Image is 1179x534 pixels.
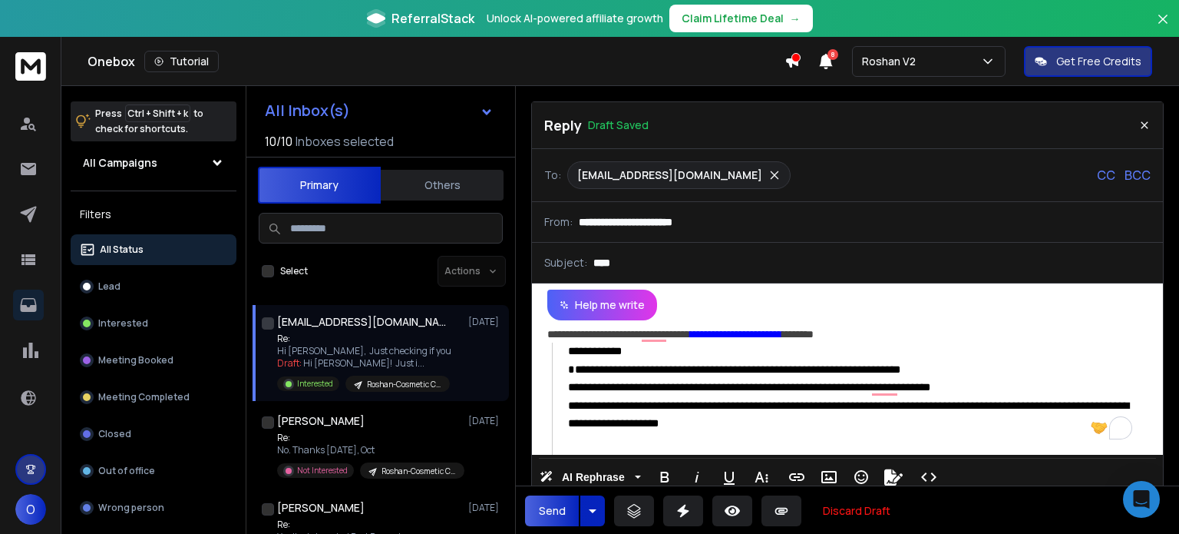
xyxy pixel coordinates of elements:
[862,54,922,69] p: Roshan V2
[468,316,503,328] p: [DATE]
[782,462,811,493] button: Insert Link (Ctrl+K)
[468,415,503,427] p: [DATE]
[544,114,582,136] p: Reply
[277,333,451,345] p: Re:
[381,168,504,202] button: Others
[98,317,148,330] p: Interested
[914,462,943,493] button: Code View
[790,11,801,26] span: →
[303,357,424,370] span: Hi [PERSON_NAME]! Just i ...
[71,345,236,376] button: Meeting Booked
[715,462,744,493] button: Underline (Ctrl+U)
[1153,9,1173,46] button: Close banner
[381,466,455,477] p: Roshan-Cosmetic Clinics -[GEOGRAPHIC_DATA] Leads [DATE]
[544,214,573,230] p: From:
[265,132,292,151] span: 10 / 10
[682,462,712,493] button: Italic (Ctrl+I)
[277,500,365,516] h1: [PERSON_NAME]
[98,280,121,293] p: Lead
[277,432,461,444] p: Re:
[98,465,155,477] p: Out of office
[277,519,450,531] p: Re:
[253,95,506,126] button: All Inbox(s)
[277,413,365,429] h1: [PERSON_NAME]
[71,148,236,178] button: All Campaigns
[277,345,451,357] p: Hi [PERSON_NAME], Just checking if you
[297,378,333,390] p: Interested
[71,308,236,339] button: Interested
[532,320,1159,455] div: To enrich screen reader interactions, please activate Accessibility in Grammarly extension settings
[367,379,441,390] p: Roshan-Cosmetic Clinics -[GEOGRAPHIC_DATA]/[GEOGRAPHIC_DATA]) Leads [DATE]
[650,462,679,493] button: Bold (Ctrl+B)
[1123,481,1160,518] div: Open Intercom Messenger
[547,290,657,320] button: Help me write
[144,51,219,72] button: Tutorial
[811,496,903,526] button: Discard Draft
[100,244,144,256] p: All Status
[15,494,46,525] button: O
[1125,166,1151,184] p: BCC
[879,462,908,493] button: Signature
[544,167,561,183] p: To:
[71,204,236,225] h3: Filters
[71,382,236,413] button: Meeting Completed
[83,155,157,171] h1: All Campaigns
[827,49,838,60] span: 8
[588,118,649,133] p: Draft Saved
[280,265,308,277] label: Select
[747,462,776,493] button: More Text
[468,502,503,514] p: [DATE]
[265,103,350,118] h1: All Inbox(s)
[88,51,784,72] div: Onebox
[577,167,762,183] p: [EMAIL_ADDRESS][DOMAIN_NAME]
[544,255,587,270] p: Subject:
[669,5,813,32] button: Claim Lifetime Deal→
[487,11,663,26] p: Unlock AI-powered affiliate growth
[98,428,131,440] p: Closed
[277,357,302,370] span: Draft:
[71,234,236,265] button: All Status
[98,354,173,367] p: Meeting Booked
[71,419,236,449] button: Closed
[297,465,348,476] p: Not Interested
[98,391,190,403] p: Meeting Completed
[98,502,164,514] p: Wrong person
[95,106,203,137] p: Press to check for shortcuts.
[71,271,236,302] button: Lead
[1056,54,1141,69] p: Get Free Credits
[71,493,236,523] button: Wrong person
[537,462,644,493] button: AI Rephrase
[125,104,190,122] span: Ctrl + Shift + k
[525,496,579,526] button: Send
[1024,46,1152,77] button: Get Free Credits
[71,456,236,486] button: Out of office
[814,462,844,493] button: Insert Image (Ctrl+P)
[277,444,461,456] p: No. Thanks [DATE], Oct
[847,462,876,493] button: Emoticons
[559,471,628,484] span: AI Rephrase
[391,9,474,28] span: ReferralStack
[1097,166,1115,184] p: CC
[258,167,381,204] button: Primary
[277,314,446,330] h1: [EMAIL_ADDRESS][DOMAIN_NAME]
[296,132,394,151] h3: Inboxes selected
